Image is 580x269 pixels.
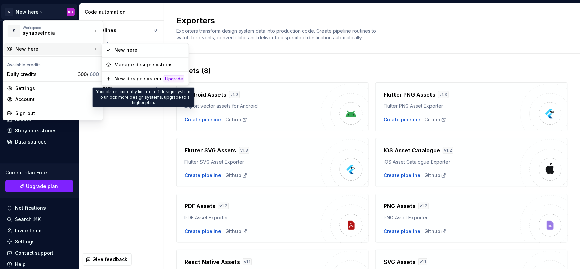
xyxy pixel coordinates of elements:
div: Account [15,96,99,103]
div: Available credits [4,58,102,69]
span: 600 / [77,71,99,77]
div: New here [114,47,184,53]
div: Upgrade [164,75,184,82]
div: S [8,25,20,37]
div: Daily credits [7,71,75,78]
div: New design system [114,75,161,82]
div: synapseIndia [23,30,81,36]
div: Settings [15,85,99,92]
div: Workspace [23,26,92,30]
div: Sign out [15,110,99,117]
div: Manage design systems [114,61,184,68]
span: 600 [90,71,99,77]
div: New here [15,46,92,52]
